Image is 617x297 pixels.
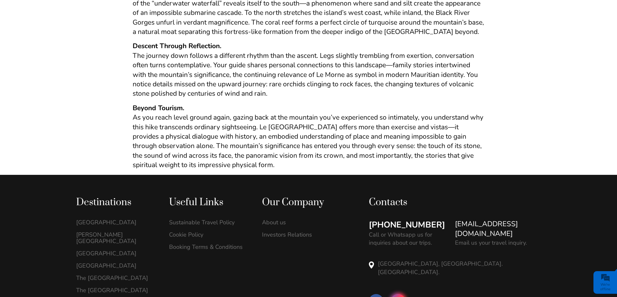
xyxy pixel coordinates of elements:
a: [GEOGRAPHIC_DATA] [76,250,156,257]
p: Email us your travel inquiry. [455,239,527,247]
a: The [GEOGRAPHIC_DATA] [76,275,156,281]
a: The [GEOGRAPHIC_DATA] [76,287,156,293]
span: As you reach level ground again, gazing back at the mountain you’ve experienced so intimately, yo... [133,113,483,169]
div: Navigation go back [7,33,17,43]
a: Sustainable Travel Policy [169,219,248,226]
div: Contacts [369,196,541,209]
a: About us [262,219,341,226]
em: Submit [95,199,117,208]
a: Cookie Policy [169,231,248,238]
div: Our Company [262,196,341,209]
div: Leave a message [43,34,118,42]
input: Enter your last name [8,60,118,74]
textarea: Type your message and click 'Submit' [8,98,118,194]
a: [PERSON_NAME][GEOGRAPHIC_DATA] [76,231,156,244]
div: Useful Links [169,196,248,209]
strong: Descent Through Reflection. [133,41,221,50]
a: [GEOGRAPHIC_DATA] [76,262,156,269]
strong: Beyond Tourism. [133,103,184,112]
div: Minimize live chat window [106,3,121,19]
input: Enter your email address [8,79,118,93]
a: Investors Relations [262,231,341,238]
div: Destinations [76,196,156,209]
span: The journey down follows a different rhythm than the ascent. Legs slightly trembling from exertio... [133,51,478,98]
a: [PHONE_NUMBER] [369,219,445,231]
a: [EMAIL_ADDRESS][DOMAIN_NAME] [455,219,541,239]
a: [GEOGRAPHIC_DATA] [76,219,156,226]
p: Call or Whatsapp us for inquiries about our trips. [369,231,448,247]
div: We're offline [595,282,615,292]
a: Booking Terms & Conditions [169,244,248,250]
p: [GEOGRAPHIC_DATA], [GEOGRAPHIC_DATA]. [GEOGRAPHIC_DATA]. [378,260,541,276]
